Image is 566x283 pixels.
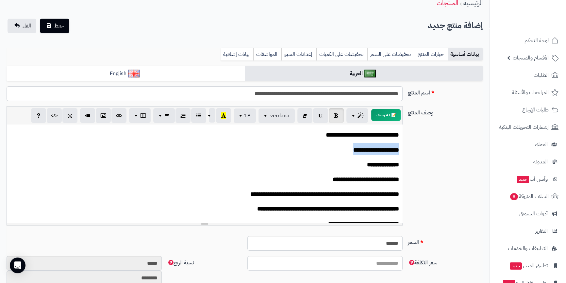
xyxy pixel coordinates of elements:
[493,258,562,274] a: تطبيق المتجرجديد
[167,259,194,267] span: نسبة الربح
[512,88,549,97] span: المراجعات والأسئلة
[524,36,549,45] span: لوحة التحكم
[415,48,448,61] a: خيارات المنتج
[7,66,245,82] a: English
[316,48,367,61] a: تخفيضات على الكميات
[221,48,253,61] a: بيانات إضافية
[408,259,437,267] span: سعر التكلفة
[245,66,483,82] a: العربية
[493,33,562,48] a: لوحة التحكم
[448,48,483,61] a: بيانات أساسية
[371,109,401,121] button: 📝 AI وصف
[510,193,518,200] span: 8
[493,102,562,118] a: طلبات الإرجاع
[517,176,529,183] span: جديد
[508,244,548,253] span: التطبيقات والخدمات
[513,53,549,62] span: الأقسام والمنتجات
[405,86,486,97] label: اسم المنتج
[510,262,522,270] span: جديد
[54,22,64,30] span: حفظ
[405,106,486,117] label: وصف المنتج
[128,70,140,77] img: English
[522,18,560,32] img: logo-2.png
[534,71,549,80] span: الطلبات
[493,154,562,170] a: المدونة
[493,189,562,204] a: السلات المتروكة8
[10,258,25,273] div: Open Intercom Messenger
[493,206,562,222] a: أدوات التسويق
[509,261,548,270] span: تطبيق المتجر
[8,19,36,33] a: الغاء
[405,236,486,246] label: السعر
[493,223,562,239] a: التقارير
[253,48,281,61] a: المواصفات
[519,209,548,218] span: أدوات التسويق
[367,48,415,61] a: تخفيضات على السعر
[364,70,376,77] img: العربية
[234,108,256,123] button: 18
[40,19,69,33] button: حفظ
[493,241,562,256] a: التطبيقات والخدمات
[516,175,548,184] span: وآتس آب
[270,112,290,120] span: verdana
[23,22,31,30] span: الغاء
[258,108,295,123] button: verdana
[428,19,483,32] h2: إضافة منتج جديد
[281,48,316,61] a: إعدادات السيو
[522,105,549,114] span: طلبات الإرجاع
[493,137,562,152] a: العملاء
[493,67,562,83] a: الطلبات
[493,85,562,100] a: المراجعات والأسئلة
[535,140,548,149] span: العملاء
[533,157,548,166] span: المدونة
[509,192,549,201] span: السلات المتروكة
[244,112,251,120] span: 18
[499,123,549,132] span: إشعارات التحويلات البنكية
[493,119,562,135] a: إشعارات التحويلات البنكية
[493,171,562,187] a: وآتس آبجديد
[535,226,548,236] span: التقارير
